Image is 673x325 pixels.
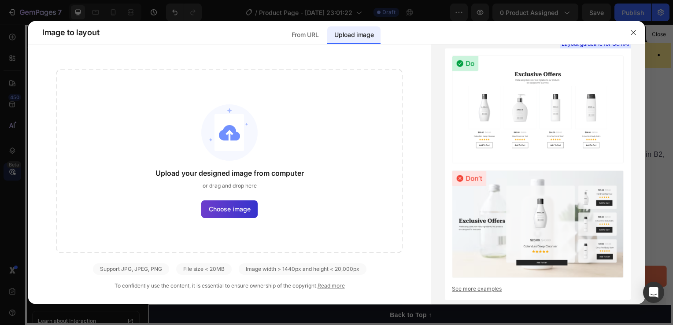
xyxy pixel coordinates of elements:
[176,263,232,275] div: File size < 20MB
[56,282,403,290] div: To confidently use the content, it is essential to ensure ownership of the copyright.
[239,263,366,275] div: Image width > 1440px and height < 20,000px
[318,282,345,289] a: Read more
[155,168,304,178] span: Upload your designed image from computer
[643,282,664,303] div: Open Intercom Messenger
[203,182,257,190] span: or drag and drop here
[292,30,318,40] p: From URL
[334,30,373,40] p: Upload image
[452,285,624,293] a: See more examples
[209,204,251,214] span: Choose image
[42,27,99,38] span: Image to layout
[93,263,169,275] div: Support JPG, JPEG, PNG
